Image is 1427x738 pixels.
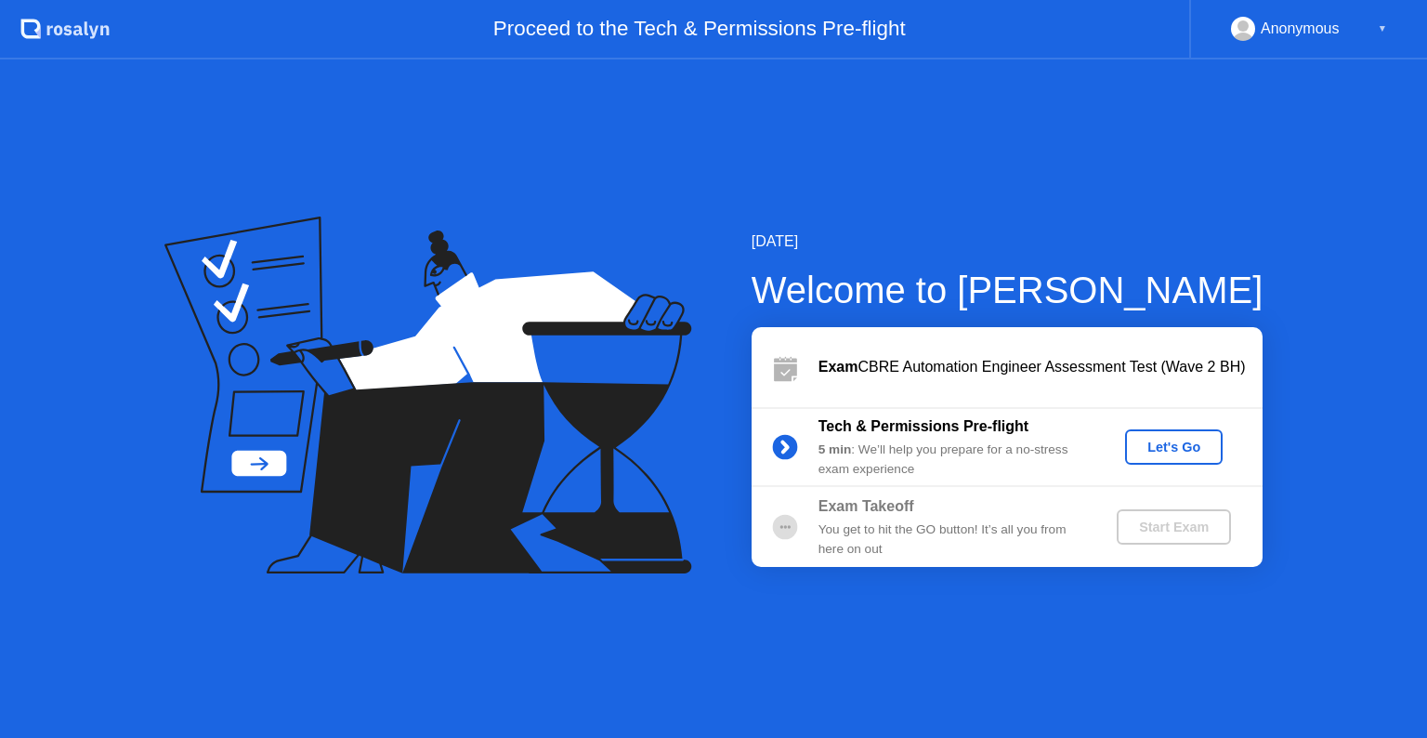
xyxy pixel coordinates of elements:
b: Tech & Permissions Pre-flight [818,418,1028,434]
div: Let's Go [1132,440,1215,455]
div: Start Exam [1124,520,1224,534]
b: 5 min [818,442,852,456]
button: Start Exam [1117,509,1231,545]
button: Let's Go [1125,429,1223,465]
b: Exam [818,359,858,375]
div: [DATE] [752,231,1263,253]
b: Exam Takeoff [818,498,914,514]
div: CBRE Automation Engineer Assessment Test (Wave 2 BH) [818,356,1263,378]
div: ▼ [1378,17,1387,41]
div: You get to hit the GO button! It’s all you from here on out [818,521,1086,559]
div: Welcome to [PERSON_NAME] [752,262,1263,318]
div: Anonymous [1261,17,1340,41]
div: : We’ll help you prepare for a no-stress exam experience [818,441,1086,479]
